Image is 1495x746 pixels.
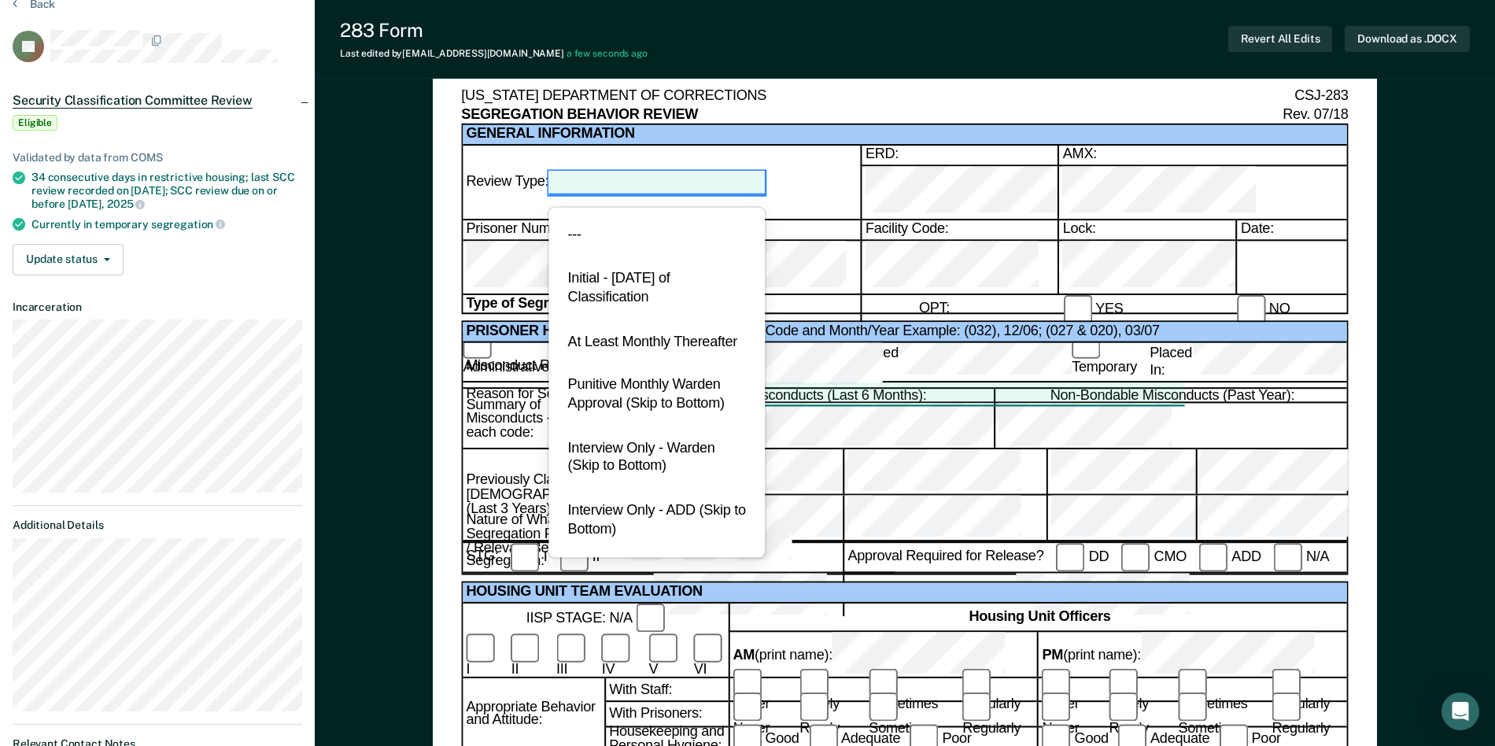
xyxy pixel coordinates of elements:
label: N/A [1274,542,1329,571]
div: Prisoner Number: [463,241,639,295]
input: Sometimes [1179,693,1208,722]
input: ADD [1199,542,1228,571]
label: YES [1063,295,1124,324]
div: Date of Last Warden Interview: [466,573,895,617]
label: NO [1237,295,1290,324]
div: Currently in temporary [31,217,302,231]
div: Interview Only - ADD (Skip to Bottom) [548,489,766,552]
input: Regularly [1272,668,1301,697]
div: Rev. 07/18 [1283,105,1348,124]
div: Format Note: Use Charge Code and Month/Year Example: (032), 12/06; (027 & 020), 03/07 [463,323,1346,343]
label: Never [1043,668,1100,711]
label: Sometimes [1179,668,1263,711]
input: Never [733,693,762,722]
span: Eligible [13,115,57,131]
div: Previously Classified to [DEMOGRAPHIC_DATA] (Last 3 Years): [463,449,613,541]
div: ERD: [861,166,1058,220]
input: V [649,633,678,663]
div: Nature of What Led to Segregation Placement / Relevant Behavior in Segregation: [463,541,613,542]
div: STG: [466,548,498,567]
b: PRISONER HISTORY [466,323,604,338]
input: N/A [1274,542,1303,571]
div: Review Type: [466,171,860,194]
label: Regularly [1272,693,1346,736]
div: Last edited by [EMAIL_ADDRESS][DOMAIN_NAME] [340,48,648,59]
div: With Prisoners: [604,703,728,727]
div: CSJ-283 [1294,87,1348,106]
input: Rarely [1109,668,1138,697]
div: Facility Code: [861,220,1058,241]
input: Rarely [1109,693,1138,722]
input: Regularly [962,693,991,722]
div: Non-Bondable Misconducts (Past Year): [993,389,1346,404]
div: Bondable Misconducts (Last 6 Months): [613,404,993,449]
div: Non-Bondable Misconducts (Past Year): [993,404,1346,449]
div: Summary of Misconducts - # for each code: [463,389,613,449]
input: NO [1237,295,1266,324]
label: Sometimes [869,693,953,736]
b: HOUSING UNIT TEAM EVALUATION [466,584,702,600]
label: Never [733,693,790,736]
label: Rarely [799,668,859,711]
input: Rarely [799,693,829,722]
label: Rarely [1109,693,1168,736]
input: Never [733,668,762,697]
input: III [556,633,585,663]
div: Date: [1236,220,1347,241]
label: III [556,633,589,676]
input: Sometimes [869,668,898,697]
input: YES [1063,295,1092,324]
div: Open Intercom Messenger [1441,692,1479,730]
div: AMX: [1058,166,1347,220]
div: Validated by data from COMS [13,151,302,164]
input: Regularly [962,668,991,697]
label: Rarely [1109,668,1168,711]
label: V [649,633,681,676]
input: Rarely [799,668,829,697]
div: IISP STAGE: N/A [466,604,728,633]
label: Rarely [799,693,859,736]
div: Reason for Segregation Classification: [466,383,1346,407]
label: II [511,633,544,676]
label: Sometimes [1179,693,1263,736]
b: AM [733,648,755,661]
div: AMX: [1058,146,1347,166]
input: Never [1043,693,1072,722]
div: With Staff: [604,678,728,703]
label: VI [694,633,729,676]
b: GENERAL INFORMATION [466,126,1346,145]
label: Regularly [962,693,1037,736]
label: ADD [1199,542,1261,571]
input: CMO [1122,542,1151,571]
span: a few seconds ago [567,48,648,59]
div: Lock: [1058,241,1236,295]
input: Sometimes [1179,668,1208,697]
span: segregation [151,218,225,231]
b: Type of Segregation: [466,295,602,311]
label: Regularly [962,668,1037,711]
button: Update status [13,244,124,275]
div: Approval Required for Release? [847,548,1043,567]
b: SEGREGATION BEHAVIOR REVIEW [461,105,698,124]
button: Download as .DOCX [1345,26,1470,52]
span: 2025 [107,198,145,210]
div: OPT: [919,301,950,319]
input: I [466,633,495,663]
span: Security Classification Committee Review [13,93,253,109]
div: (print name): [733,633,1037,677]
div: Facility Code: [861,241,1058,295]
input: II [511,633,541,663]
div: ERD: [861,146,1058,166]
label: Sometimes [869,668,953,711]
div: --- [548,213,766,257]
div: Lock: [1058,220,1236,241]
label: DD [1057,542,1109,571]
label: Never [733,668,790,711]
div: Initial - [DATE] of Classification [548,257,766,320]
input: Sometimes [869,693,898,722]
div: 34 consecutive days in restrictive housing; last SCC review recorded on [DATE]; SCC review due on... [31,171,302,211]
label: Never [1043,693,1100,736]
div: Punitive Monthly Warden Approval (Skip to Bottom) [548,364,766,427]
div: Prisoner Number: [463,220,639,241]
label: I [511,542,548,571]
